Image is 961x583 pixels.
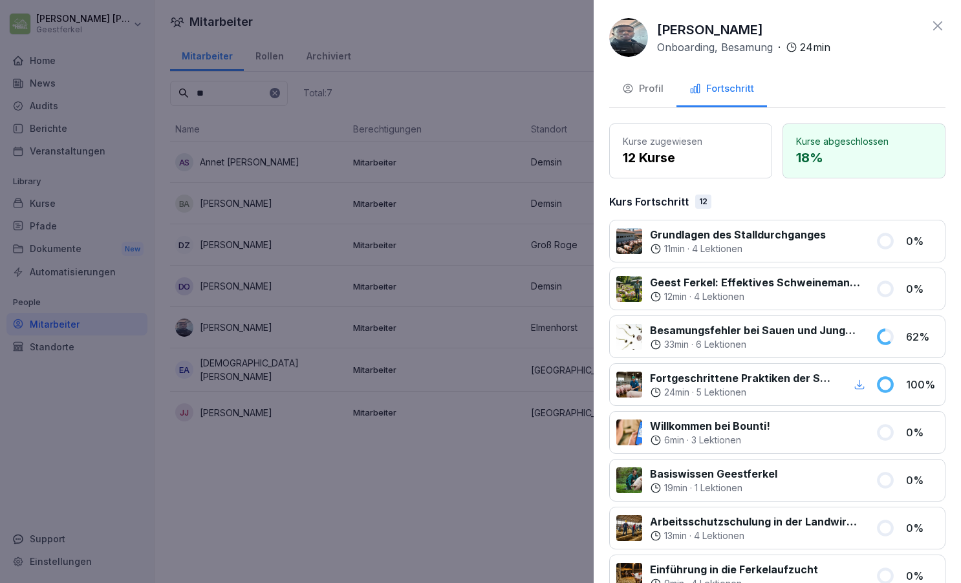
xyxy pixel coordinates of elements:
[657,39,830,55] div: ·
[676,72,767,107] button: Fortschritt
[696,338,746,351] p: 6 Lektionen
[650,275,860,290] p: Geest Ferkel: Effektives Schweinemanagement
[650,562,818,577] p: Einführung in die Ferkelaufzucht
[650,386,836,399] div: ·
[692,242,742,255] p: 4 Lektionen
[695,195,711,209] div: 12
[650,466,777,482] p: Basiswissen Geestferkel
[622,81,664,96] div: Profil
[689,81,754,96] div: Fortschritt
[664,434,684,447] p: 6 min
[906,329,938,344] p: 62 %
[800,39,830,55] p: 24 min
[650,242,826,255] div: ·
[650,323,860,338] p: Besamungsfehler bei Sauen und Jungsauen
[695,482,742,494] p: 1 Lektionen
[796,148,932,167] p: 18 %
[650,514,860,529] p: Arbeitsschutzschulung in der Landwirtschaft
[650,482,777,494] div: ·
[664,386,689,399] p: 24 min
[906,377,938,392] p: 100 %
[650,370,836,386] p: Fortgeschrittene Praktiken der Schweinebesamung
[657,39,773,55] p: Onboarding, Besamung
[664,529,687,542] p: 13 min
[623,134,759,148] p: Kurse zugewiesen
[650,418,770,434] p: Willkommen bei Bounti!
[664,290,687,303] p: 12 min
[650,290,860,303] div: ·
[609,194,689,209] p: Kurs Fortschritt
[694,529,744,542] p: 4 Lektionen
[906,281,938,297] p: 0 %
[664,338,689,351] p: 33 min
[664,242,685,255] p: 11 min
[696,386,746,399] p: 5 Lektionen
[906,425,938,440] p: 0 %
[609,18,648,57] img: jispnbjj5dwg25el7g7y6enl.png
[906,233,938,249] p: 0 %
[609,72,676,107] button: Profil
[691,434,741,447] p: 3 Lektionen
[906,472,938,488] p: 0 %
[906,520,938,536] p: 0 %
[650,434,770,447] div: ·
[650,529,860,542] div: ·
[796,134,932,148] p: Kurse abgeschlossen
[694,290,744,303] p: 4 Lektionen
[650,338,860,351] div: ·
[623,148,759,167] p: 12 Kurse
[650,227,826,242] p: Grundlagen des Stalldurchganges
[657,20,763,39] p: [PERSON_NAME]
[664,482,687,494] p: 19 min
